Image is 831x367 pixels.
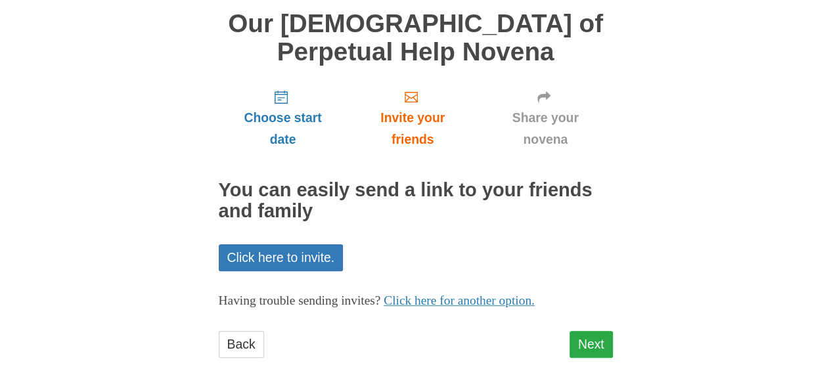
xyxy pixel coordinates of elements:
span: Share your novena [491,107,600,150]
a: Click here to invite. [219,244,344,271]
a: Invite your friends [347,79,478,157]
a: Next [570,331,613,358]
a: Choose start date [219,79,348,157]
span: Choose start date [232,107,334,150]
h1: Our [DEMOGRAPHIC_DATA] of Perpetual Help Novena [219,10,613,66]
span: Having trouble sending invites? [219,293,381,307]
h2: You can easily send a link to your friends and family [219,180,613,222]
a: Share your novena [478,79,613,157]
a: Click here for another option. [384,293,535,307]
a: Back [219,331,264,358]
span: Invite your friends [360,107,464,150]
